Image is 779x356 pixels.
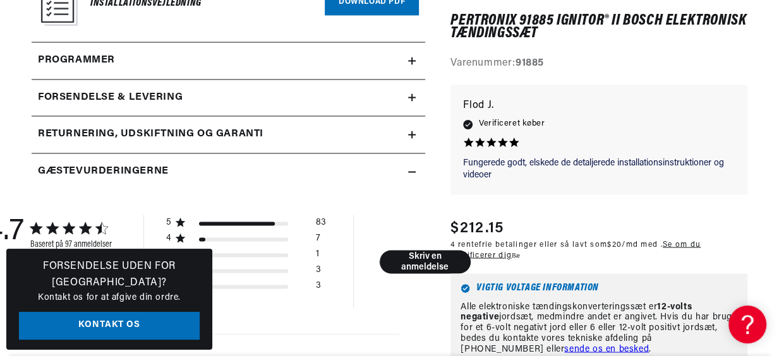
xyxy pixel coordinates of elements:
[32,80,425,116] summary: Forsendelse & Levering
[463,157,735,182] p: Fungerede godt, elskede de detaljerede installationsinstruktioner og videoer
[166,248,326,264] div: 3 stjernet af 1 anmeldelser
[461,302,737,355] p: Alle elektroniske tændingskonverteringssæt er jordsæt, medmindre andet er angivet. Hvis du har br...
[607,240,622,248] span: $20
[450,240,701,259] font: 4 rentefrie betalinger eller så lavt som /md med .
[450,56,747,73] div: Varenummer:
[32,116,425,153] summary: Returnering, udskiftning og garanti
[38,90,183,106] h2: Forsendelse & Levering
[166,217,326,232] div: 5 stjerner af 83 anmeldelser
[32,42,425,80] a: Programmer
[166,264,326,280] div: 2 stjernet af 3 anmeldelser
[476,283,599,293] font: Vigtig Voltage Information
[463,97,735,115] p: Flod J.
[166,232,326,248] div: 4 stjernet af 7 anmeldelser
[316,217,326,232] div: 83
[19,312,200,340] a: Kontakt os
[450,217,504,239] span: $212.15
[516,59,544,69] strong: 91885
[38,52,115,69] span: Programmer
[38,126,263,143] h2: Returnering, udskiftning og garanti
[450,15,747,40] h1: PerTronix 91885 Ignitor® II Bosch elektronisk tændingssæt
[316,248,319,264] div: 1
[479,117,545,131] span: Verificeret køber
[461,302,692,322] strong: 12-volts negative
[166,232,172,244] div: 4
[316,280,321,295] div: 3
[512,251,520,258] span: Bekræfter
[316,264,321,280] div: 3
[316,232,320,248] div: 7
[564,344,649,353] a: sende os en besked
[32,153,425,190] summary: Gæstevurderingerne
[19,291,200,305] p: Kontakt os for at afgive din ordre.
[30,239,112,249] div: Baseret på 97 anmeldelser
[38,163,169,180] h2: Gæstevurderingerne
[19,259,200,291] h3: Forsendelse uden for [GEOGRAPHIC_DATA]?
[166,217,172,228] div: 5
[166,280,326,295] div: 1 stjerne af 3 anmeldelser
[379,250,471,273] button: Skriv en anmeldelse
